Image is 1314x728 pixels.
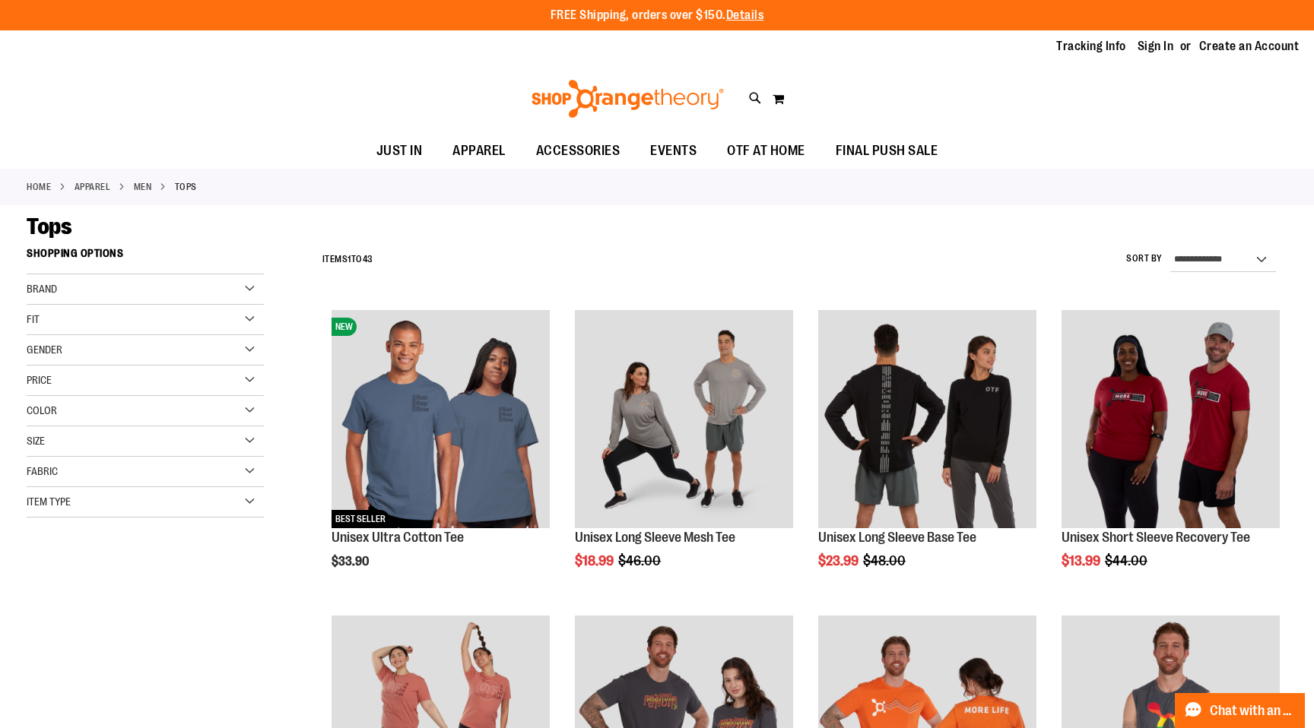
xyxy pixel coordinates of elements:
[1062,530,1250,545] a: Unisex Short Sleeve Recovery Tee
[575,310,793,528] img: Unisex Long Sleeve Mesh Tee primary image
[1138,38,1174,55] a: Sign In
[75,180,111,194] a: APPAREL
[1056,38,1126,55] a: Tracking Info
[1199,38,1300,55] a: Create an Account
[836,134,938,168] span: FINAL PUSH SALE
[818,310,1036,530] a: Product image for Unisex Long Sleeve Base Tee
[1062,310,1280,530] a: Product image for Unisex SS Recovery Tee
[575,530,735,545] a: Unisex Long Sleeve Mesh Tee
[618,553,663,568] span: $46.00
[536,134,620,168] span: ACCESSORIES
[332,318,357,336] span: NEW
[811,302,1044,607] div: product
[575,553,616,568] span: $18.99
[818,310,1036,528] img: Product image for Unisex Long Sleeve Base Tee
[27,343,62,356] span: Gender
[650,134,697,168] span: EVENTS
[1054,302,1287,607] div: product
[363,254,373,264] span: 43
[27,465,58,477] span: Fabric
[1210,704,1296,718] span: Chat with an Expert
[452,134,506,168] span: APPAREL
[1175,693,1306,728] button: Chat with an Expert
[1105,553,1150,568] span: $44.00
[27,283,57,295] span: Brand
[529,80,726,118] img: Shop Orangetheory
[1062,310,1280,528] img: Product image for Unisex SS Recovery Tee
[27,313,40,325] span: Fit
[567,302,801,607] div: product
[1062,553,1103,568] span: $13.99
[27,435,45,447] span: Size
[575,310,793,530] a: Unisex Long Sleeve Mesh Tee primary image
[727,134,805,168] span: OTF AT HOME
[348,254,351,264] span: 1
[332,510,389,528] span: BEST SELLER
[332,555,371,568] span: $33.90
[27,214,71,239] span: Tops
[332,530,464,545] a: Unisex Ultra Cotton Tee
[551,7,764,24] p: FREE Shipping, orders over $150.
[27,495,71,508] span: Item Type
[27,180,51,194] a: Home
[332,310,550,528] img: Unisex Ultra Cotton Tee
[27,374,52,386] span: Price
[726,8,764,22] a: Details
[175,180,197,194] strong: Tops
[376,134,423,168] span: JUST IN
[134,180,152,194] a: MEN
[863,553,908,568] span: $48.00
[1126,252,1163,265] label: Sort By
[322,248,373,271] h2: Items to
[818,553,861,568] span: $23.99
[27,404,57,416] span: Color
[324,302,557,607] div: product
[818,530,976,545] a: Unisex Long Sleeve Base Tee
[27,240,264,274] strong: Shopping Options
[332,310,550,530] a: Unisex Ultra Cotton TeeNEWBEST SELLER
